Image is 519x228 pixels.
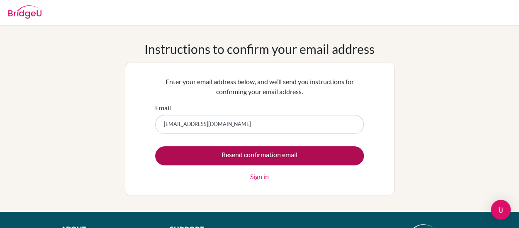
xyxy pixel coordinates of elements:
[144,41,375,56] h1: Instructions to confirm your email address
[491,200,511,220] div: Open Intercom Messenger
[250,172,269,182] a: Sign in
[155,77,364,97] p: Enter your email address below, and we’ll send you instructions for confirming your email address.
[155,103,171,113] label: Email
[8,5,41,19] img: Bridge-U
[155,146,364,165] input: Resend confirmation email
